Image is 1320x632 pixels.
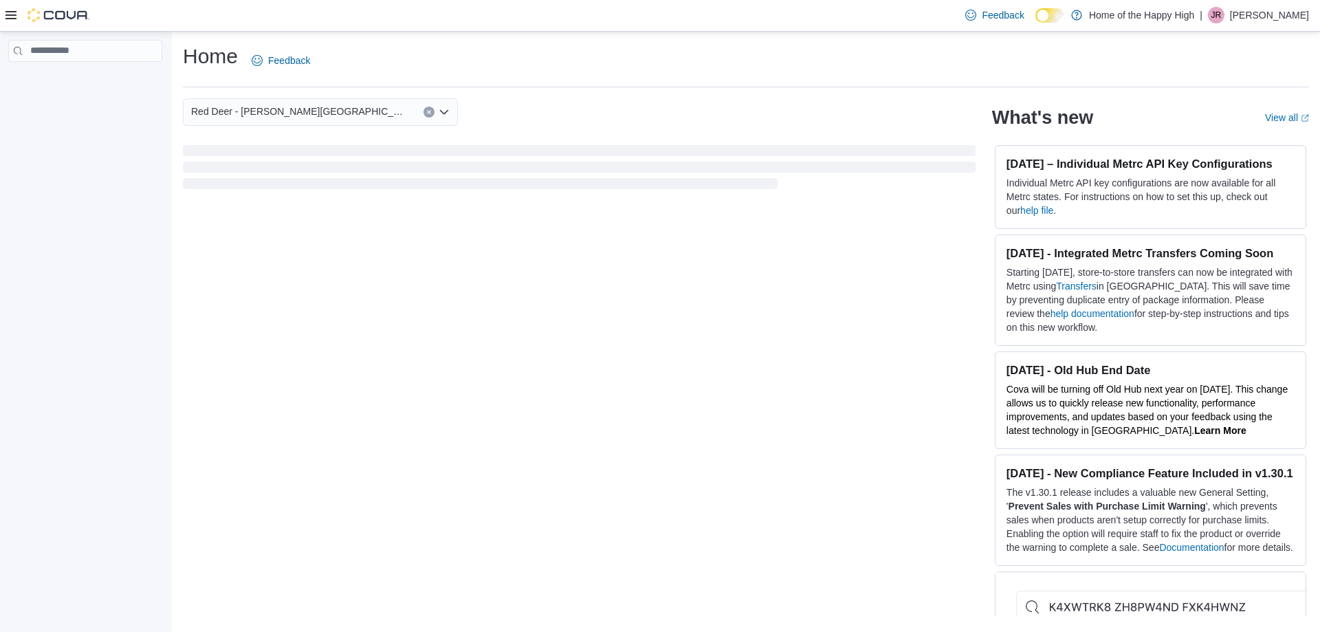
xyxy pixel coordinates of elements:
[1208,7,1224,23] div: Jeremy Russell
[1006,157,1295,171] h3: [DATE] – Individual Metrc API Key Configurations
[1006,486,1295,554] p: The v1.30.1 release includes a valuable new General Setting, ' ', which prevents sales when produ...
[1006,246,1295,260] h3: [DATE] - Integrated Metrc Transfers Coming Soon
[982,8,1024,22] span: Feedback
[960,1,1029,29] a: Feedback
[1301,114,1309,122] svg: External link
[1230,7,1309,23] p: [PERSON_NAME]
[1006,384,1288,436] span: Cova will be turning off Old Hub next year on [DATE]. This change allows us to quickly release ne...
[191,103,410,120] span: Red Deer - [PERSON_NAME][GEOGRAPHIC_DATA] - Fire & Flower
[1020,205,1053,216] a: help file
[183,148,976,192] span: Loading
[1194,425,1246,436] a: Learn More
[1056,281,1097,292] a: Transfers
[1200,7,1202,23] p: |
[27,8,89,22] img: Cova
[1006,265,1295,334] p: Starting [DATE], store-to-store transfers can now be integrated with Metrc using in [GEOGRAPHIC_D...
[992,107,1093,129] h2: What's new
[268,54,310,67] span: Feedback
[1006,363,1295,377] h3: [DATE] - Old Hub End Date
[1050,308,1134,319] a: help documentation
[439,107,450,118] button: Open list of options
[1009,501,1206,512] strong: Prevent Sales with Purchase Limit Warning
[1089,7,1194,23] p: Home of the Happy High
[183,43,238,70] h1: Home
[423,107,434,118] button: Clear input
[8,65,162,98] nav: Complex example
[1006,176,1295,217] p: Individual Metrc API key configurations are now available for all Metrc states. For instructions ...
[1211,7,1222,23] span: JR
[1159,542,1224,553] a: Documentation
[1265,112,1309,123] a: View allExternal link
[246,47,316,74] a: Feedback
[1035,8,1064,23] input: Dark Mode
[1006,466,1295,480] h3: [DATE] - New Compliance Feature Included in v1.30.1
